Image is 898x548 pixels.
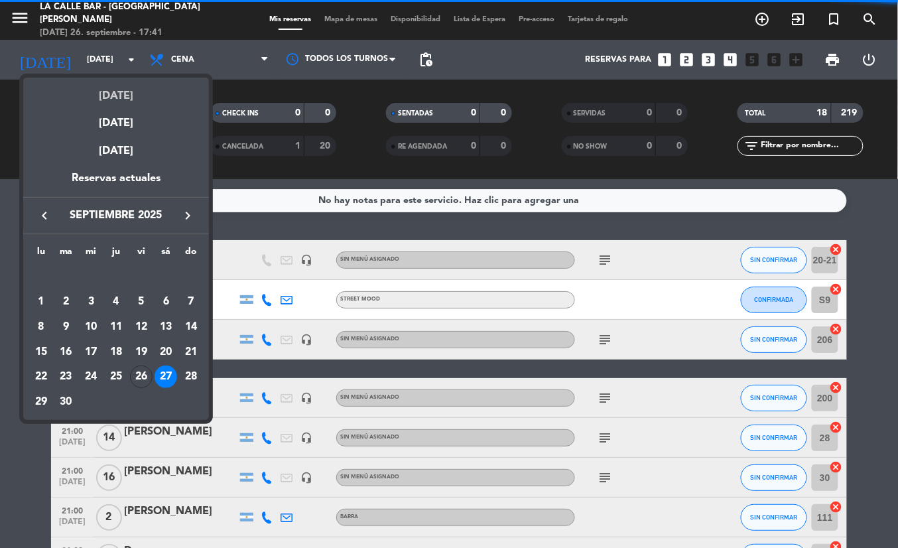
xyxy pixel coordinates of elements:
td: 24 de septiembre de 2025 [78,364,103,389]
i: keyboard_arrow_left [36,208,52,224]
div: 22 [30,366,52,388]
div: 2 [55,291,78,313]
td: 26 de septiembre de 2025 [129,364,154,389]
td: 25 de septiembre de 2025 [103,364,129,389]
div: 28 [180,366,202,388]
div: 24 [80,366,102,388]
td: 12 de septiembre de 2025 [129,314,154,340]
td: 4 de septiembre de 2025 [103,289,129,314]
td: 23 de septiembre de 2025 [54,364,79,389]
div: 18 [105,341,127,364]
div: 14 [180,316,202,338]
div: 30 [55,391,78,413]
td: 1 de septiembre de 2025 [29,289,54,314]
div: 23 [55,366,78,388]
div: 12 [130,316,153,338]
div: 8 [30,316,52,338]
td: SEP. [29,265,204,290]
td: 11 de septiembre de 2025 [103,314,129,340]
div: 11 [105,316,127,338]
div: 7 [180,291,202,313]
td: 2 de septiembre de 2025 [54,289,79,314]
div: 6 [155,291,177,313]
button: keyboard_arrow_right [176,207,200,224]
td: 27 de septiembre de 2025 [154,364,179,389]
td: 15 de septiembre de 2025 [29,340,54,365]
td: 7 de septiembre de 2025 [178,289,204,314]
div: 25 [105,366,127,388]
div: Reservas actuales [23,170,209,197]
td: 10 de septiembre de 2025 [78,314,103,340]
td: 5 de septiembre de 2025 [129,289,154,314]
div: 26 [130,366,153,388]
div: [DATE] [23,105,209,132]
th: martes [54,244,79,265]
div: 1 [30,291,52,313]
th: jueves [103,244,129,265]
td: 29 de septiembre de 2025 [29,389,54,415]
div: 15 [30,341,52,364]
div: 21 [180,341,202,364]
div: 5 [130,291,153,313]
td: 8 de septiembre de 2025 [29,314,54,340]
div: 10 [80,316,102,338]
td: 17 de septiembre de 2025 [78,340,103,365]
th: miércoles [78,244,103,265]
div: 17 [80,341,102,364]
i: keyboard_arrow_right [180,208,196,224]
div: [DATE] [23,78,209,105]
span: septiembre 2025 [56,207,176,224]
div: 3 [80,291,102,313]
div: 27 [155,366,177,388]
td: 22 de septiembre de 2025 [29,364,54,389]
div: 13 [155,316,177,338]
td: 19 de septiembre de 2025 [129,340,154,365]
button: keyboard_arrow_left [32,207,56,224]
td: 6 de septiembre de 2025 [154,289,179,314]
td: 21 de septiembre de 2025 [178,340,204,365]
th: domingo [178,244,204,265]
td: 20 de septiembre de 2025 [154,340,179,365]
td: 14 de septiembre de 2025 [178,314,204,340]
div: 4 [105,291,127,313]
td: 28 de septiembre de 2025 [178,364,204,389]
div: 9 [55,316,78,338]
div: [DATE] [23,133,209,170]
td: 3 de septiembre de 2025 [78,289,103,314]
td: 16 de septiembre de 2025 [54,340,79,365]
td: 30 de septiembre de 2025 [54,389,79,415]
div: 16 [55,341,78,364]
td: 13 de septiembre de 2025 [154,314,179,340]
div: 29 [30,391,52,413]
div: 19 [130,341,153,364]
td: 18 de septiembre de 2025 [103,340,129,365]
div: 20 [155,341,177,364]
th: viernes [129,244,154,265]
td: 9 de septiembre de 2025 [54,314,79,340]
th: sábado [154,244,179,265]
th: lunes [29,244,54,265]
